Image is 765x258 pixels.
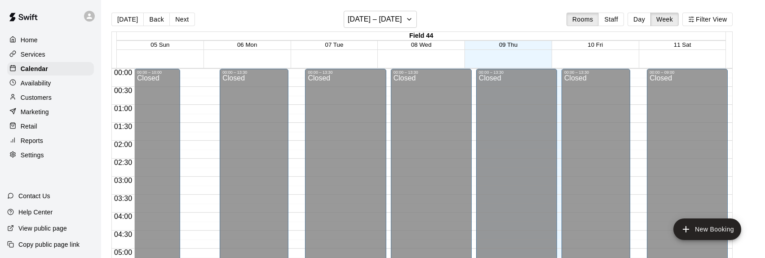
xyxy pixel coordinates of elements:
[112,141,134,148] span: 02:00
[566,13,599,26] button: Rooms
[7,33,94,47] a: Home
[18,208,53,217] p: Help Center
[18,224,67,233] p: View public page
[348,13,402,26] h6: [DATE] – [DATE]
[650,13,679,26] button: Week
[143,13,170,26] button: Back
[673,218,741,240] button: add
[21,122,37,131] p: Retail
[7,134,94,147] a: Reports
[117,32,725,40] div: Field 44
[411,41,432,48] button: 08 Wed
[18,191,50,200] p: Contact Us
[237,41,257,48] button: 06 Mon
[588,41,603,48] button: 10 Fri
[112,159,134,166] span: 02:30
[21,93,52,102] p: Customers
[112,87,134,94] span: 00:30
[21,64,48,73] p: Calendar
[325,41,344,48] button: 07 Tue
[650,70,725,75] div: 00:00 – 09:00
[112,177,134,184] span: 03:00
[21,151,44,160] p: Settings
[21,107,49,116] p: Marketing
[21,79,51,88] p: Availability
[7,148,94,162] a: Settings
[628,13,651,26] button: Day
[112,249,134,256] span: 05:00
[150,41,169,48] button: 05 Sun
[344,11,417,28] button: [DATE] – [DATE]
[7,91,94,104] a: Customers
[112,213,134,220] span: 04:00
[21,136,43,145] p: Reports
[21,50,45,59] p: Services
[18,240,80,249] p: Copy public page link
[598,13,624,26] button: Staff
[7,62,94,76] a: Calendar
[674,41,691,48] button: 11 Sat
[112,195,134,202] span: 03:30
[111,13,144,26] button: [DATE]
[112,123,134,130] span: 01:30
[308,70,383,75] div: 00:00 – 13:30
[222,70,286,75] div: 00:00 – 13:30
[112,69,134,76] span: 00:00
[21,36,38,44] p: Home
[682,13,733,26] button: Filter View
[112,105,134,112] span: 01:00
[7,105,94,119] a: Marketing
[479,70,554,75] div: 00:00 – 13:30
[137,70,177,75] div: 00:00 – 10:00
[7,120,94,133] a: Retail
[169,13,195,26] button: Next
[394,70,469,75] div: 00:00 – 13:30
[499,41,517,48] button: 09 Thu
[7,76,94,90] a: Availability
[564,70,628,75] div: 00:00 – 13:30
[112,231,134,238] span: 04:30
[7,48,94,61] a: Services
